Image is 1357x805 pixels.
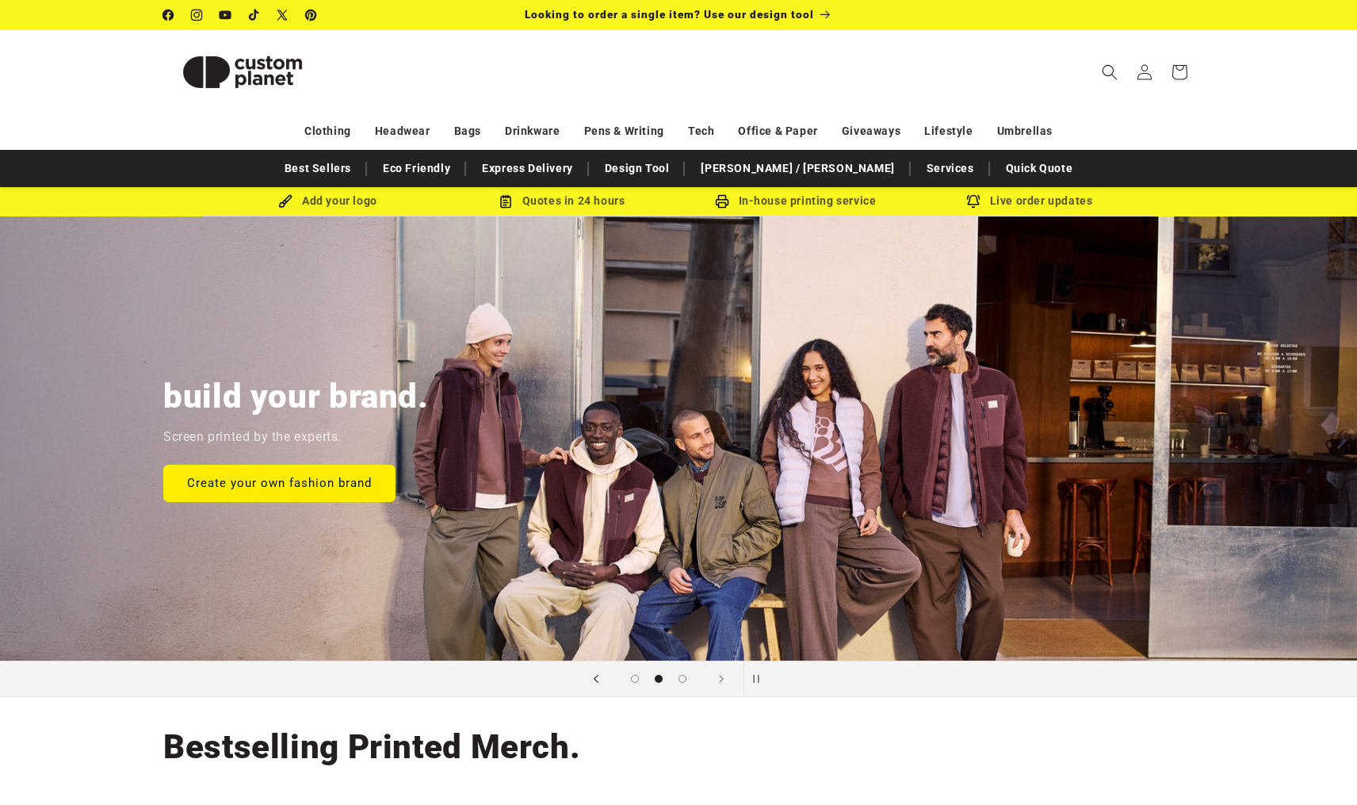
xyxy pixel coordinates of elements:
[647,667,671,691] button: Load slide 2 of 3
[163,36,322,108] img: Custom Planet
[454,117,481,145] a: Bags
[505,117,560,145] a: Drinkware
[924,117,973,145] a: Lifestyle
[474,155,581,182] a: Express Delivery
[277,155,359,182] a: Best Sellers
[304,117,351,145] a: Clothing
[678,191,912,211] div: In-house printing service
[278,194,292,209] img: Brush Icon
[997,117,1053,145] a: Umbrellas
[966,194,980,209] img: Order updates
[158,30,328,113] a: Custom Planet
[525,8,814,21] span: Looking to order a single item? Use our design tool
[163,464,396,501] a: Create your own fashion brand
[375,117,430,145] a: Headwear
[579,661,614,696] button: Previous slide
[375,155,458,182] a: Eco Friendly
[1278,729,1357,805] iframe: Chat Widget
[499,194,513,209] img: Order Updates Icon
[597,155,678,182] a: Design Tool
[998,155,1081,182] a: Quick Quote
[211,191,445,211] div: Add your logo
[623,667,647,691] button: Load slide 1 of 3
[584,117,664,145] a: Pens & Writing
[163,426,342,449] p: Screen printed by the experts.
[688,117,714,145] a: Tech
[743,661,778,696] button: Pause slideshow
[671,667,694,691] button: Load slide 3 of 3
[693,155,902,182] a: [PERSON_NAME] / [PERSON_NAME]
[715,194,729,209] img: In-house printing
[912,191,1146,211] div: Live order updates
[163,375,429,418] h2: build your brand.
[842,117,900,145] a: Giveaways
[738,117,817,145] a: Office & Paper
[919,155,982,182] a: Services
[163,726,580,769] h2: Bestselling Printed Merch.
[1092,55,1127,90] summary: Search
[704,661,739,696] button: Next slide
[445,191,678,211] div: Quotes in 24 hours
